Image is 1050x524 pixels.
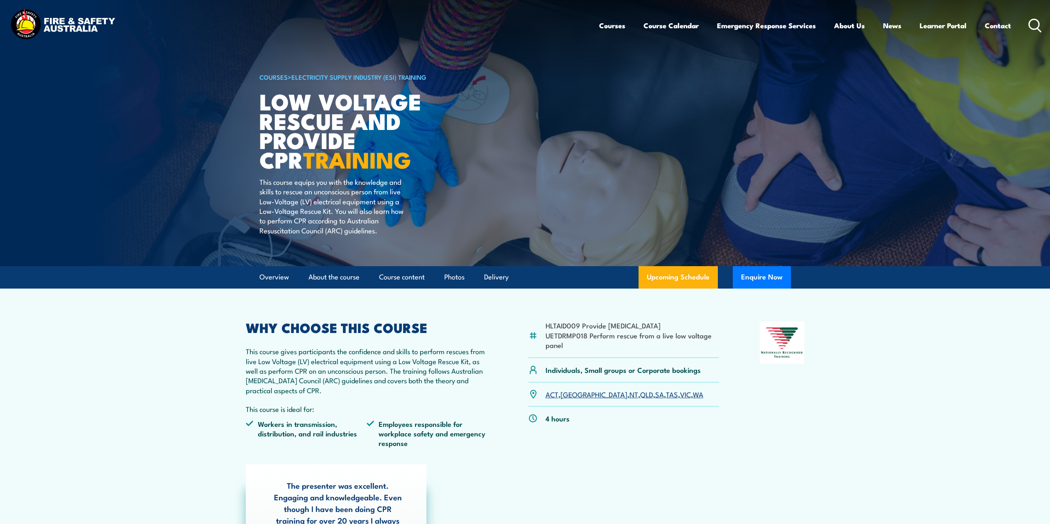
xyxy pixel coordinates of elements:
a: QLD [640,389,653,399]
p: Individuals, Small groups or Corporate bookings [546,365,701,375]
a: Course content [379,266,425,288]
button: Enquire Now [733,266,791,289]
a: [GEOGRAPHIC_DATA] [560,389,627,399]
li: Workers in transmission, distribution, and rail industries [246,419,367,448]
h6: > [259,72,465,82]
a: Electricity Supply Industry (ESI) Training [291,72,426,81]
a: About Us [834,15,865,37]
h1: Low Voltage Rescue and Provide CPR [259,91,465,169]
p: , , , , , , , [546,389,703,399]
p: This course is ideal for: [246,404,488,414]
p: 4 hours [546,414,570,423]
li: HLTAID009 Provide [MEDICAL_DATA] [546,321,720,330]
a: Contact [985,15,1011,37]
a: TAS [666,389,678,399]
a: Delivery [484,266,509,288]
p: This course gives participants the confidence and skills to perform rescues from live Low Voltage... [246,346,488,395]
a: Photos [444,266,465,288]
a: SA [655,389,664,399]
p: This course equips you with the knowledge and skills to rescue an unconscious person from live Lo... [259,177,411,235]
a: COURSES [259,72,288,81]
a: Learner Portal [920,15,967,37]
a: WA [693,389,703,399]
h2: WHY CHOOSE THIS COURSE [246,321,488,333]
a: Overview [259,266,289,288]
img: Nationally Recognised Training logo. [760,321,805,364]
a: VIC [680,389,691,399]
a: Emergency Response Services [717,15,816,37]
li: Employees responsible for workplace safety and emergency response [367,419,488,448]
a: Courses [599,15,625,37]
a: NT [629,389,638,399]
li: UETDRMP018 Perform rescue from a live low voltage panel [546,331,720,350]
a: About the course [308,266,360,288]
a: Upcoming Schedule [639,266,718,289]
a: ACT [546,389,558,399]
a: News [883,15,901,37]
strong: TRAINING [303,142,411,176]
a: Course Calendar [644,15,699,37]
